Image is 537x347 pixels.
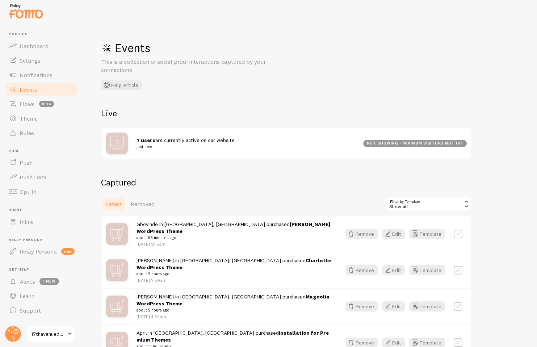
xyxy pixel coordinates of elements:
[106,296,128,317] img: mX0F4IvwRGqjVoppAqZG
[20,100,35,108] span: Flows
[20,159,33,166] span: Push
[20,86,37,93] span: Events
[4,126,79,140] a: Rules
[4,184,79,199] a: Opt-In
[137,307,332,313] small: about 5 hours ago
[105,200,122,208] span: Latest
[4,82,79,97] a: Events
[20,248,57,255] span: Relay Persona
[20,71,53,79] span: Notifications
[4,303,79,318] a: Support
[106,223,128,245] img: mX0F4IvwRGqjVoppAqZG
[345,265,378,275] button: Remove
[382,265,405,275] button: Edit
[4,97,79,111] a: Flows beta
[382,265,409,275] a: Edit
[39,101,54,107] span: beta
[101,197,126,211] a: Latest
[137,330,329,343] a: Installation for Premium Themes
[4,111,79,126] a: Theme
[409,265,445,275] button: Template
[137,137,354,150] span: are currently active on our website
[9,267,79,272] span: Get Help
[137,257,331,271] a: Charlotte WordPress Theme
[4,214,79,229] a: Inline
[4,68,79,82] a: Notifications
[106,133,128,154] img: bo9btcNLRnCUU1uKyLgF
[409,301,445,312] button: Template
[20,218,34,225] span: Inline
[4,289,79,303] a: Learn
[137,234,332,241] small: about 56 minutes ago
[9,208,79,212] span: Inline
[4,244,79,259] a: Relay Persona new
[26,325,75,343] a: 17thavenuedesigns
[137,221,330,234] a: [PERSON_NAME] WordPress Theme
[101,80,142,90] button: Help Article
[137,137,155,143] strong: 7 users
[137,271,332,277] small: about 2 hours ago
[385,197,472,211] div: Show all
[382,301,405,312] button: Edit
[137,221,332,241] span: Gboyinde in [GEOGRAPHIC_DATA], [GEOGRAPHIC_DATA] purchased
[20,292,34,300] span: Learn
[20,188,37,195] span: Opt-In
[4,53,79,68] a: Settings
[4,170,79,184] a: Push Data
[101,108,472,119] h2: Live
[137,257,332,277] span: [PERSON_NAME] in [GEOGRAPHIC_DATA], [GEOGRAPHIC_DATA] purchased
[39,278,59,285] span: 1 new
[363,140,467,147] div: not showing - minimum visitors not hit
[9,32,79,37] span: Pop-ups
[20,173,47,181] span: Push Data
[8,2,44,20] img: fomo-relay-logo-orange.svg
[382,229,409,239] a: Edit
[9,149,79,154] span: Push
[137,293,330,307] a: Magnolia WordPress Theme
[20,42,49,50] span: Dashboard
[345,301,378,312] button: Remove
[31,330,66,338] span: 17thavenuedesigns
[4,39,79,53] a: Dashboard
[20,115,38,122] span: Theme
[20,129,34,137] span: Rules
[382,229,405,239] button: Edit
[131,200,155,208] span: Removed
[61,248,75,255] span: new
[101,177,472,188] h2: Captured
[137,293,332,314] span: [PERSON_NAME] in [GEOGRAPHIC_DATA], [GEOGRAPHIC_DATA] purchased
[137,143,354,150] small: just now
[20,307,41,314] span: Support
[382,301,409,312] a: Edit
[4,274,79,289] a: Alerts 1 new
[101,41,318,55] h1: Events
[20,278,35,285] span: Alerts
[345,229,378,239] button: Remove
[106,259,128,281] img: mX0F4IvwRGqjVoppAqZG
[137,313,332,319] p: [DATE] 4:54am
[137,241,332,247] p: [DATE] 9:15am
[4,155,79,170] a: Push
[9,238,79,242] span: Relay Persona
[101,58,275,74] p: This is a collection of social proof interactions captured by your connections
[126,197,159,211] a: Removed
[20,57,41,64] span: Settings
[409,229,445,239] button: Template
[137,277,332,283] p: [DATE] 7:59am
